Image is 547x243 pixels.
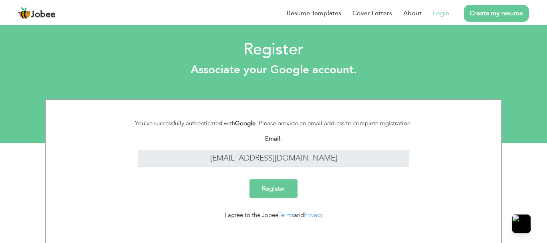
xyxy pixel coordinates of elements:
[6,39,541,60] h2: Register
[126,119,422,128] div: You've successfully authenticated with . Please provide an email address to complete registration.
[464,5,529,22] a: Create my resume
[352,8,392,18] a: Cover Letters
[433,8,449,18] a: Login
[138,150,410,167] input: Enter your email address
[126,211,422,220] div: I agree to the Jobee and
[18,7,31,20] img: jobee.io
[287,8,341,18] a: Resume Templates
[304,211,323,219] a: Privacy
[403,8,422,18] a: About
[249,179,298,198] input: Register
[278,211,294,219] a: Terms
[6,63,541,77] h3: Associate your Google account.
[18,7,56,20] a: Jobee
[235,119,255,127] strong: Google
[265,135,282,143] strong: Email:
[31,10,56,19] span: Jobee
